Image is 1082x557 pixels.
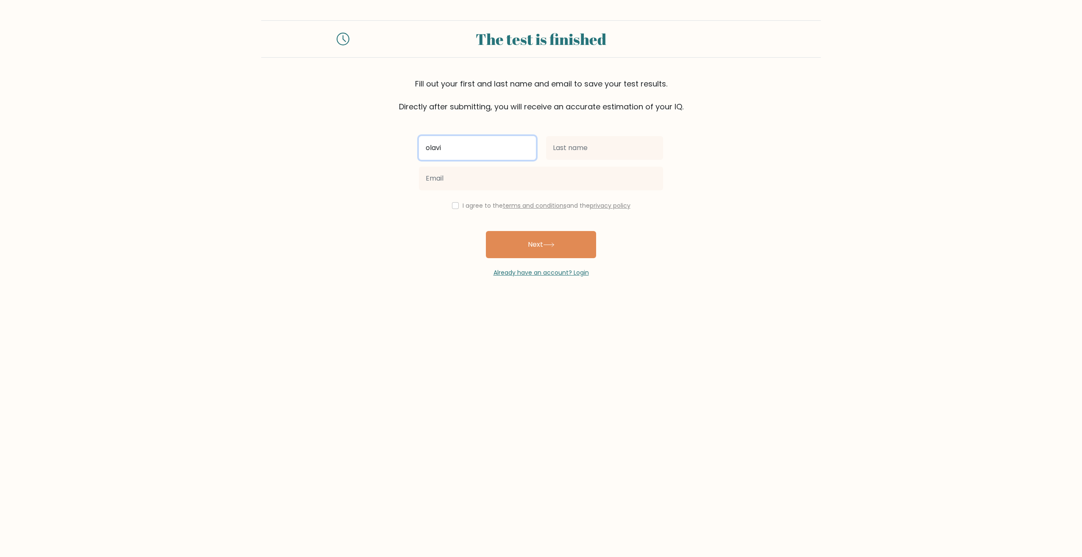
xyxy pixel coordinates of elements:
[546,136,663,160] input: Last name
[261,78,821,112] div: Fill out your first and last name and email to save your test results. Directly after submitting,...
[494,268,589,277] a: Already have an account? Login
[486,231,596,258] button: Next
[419,167,663,190] input: Email
[503,201,566,210] a: terms and conditions
[419,136,536,160] input: First name
[360,28,722,50] div: The test is finished
[590,201,630,210] a: privacy policy
[463,201,630,210] label: I agree to the and the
